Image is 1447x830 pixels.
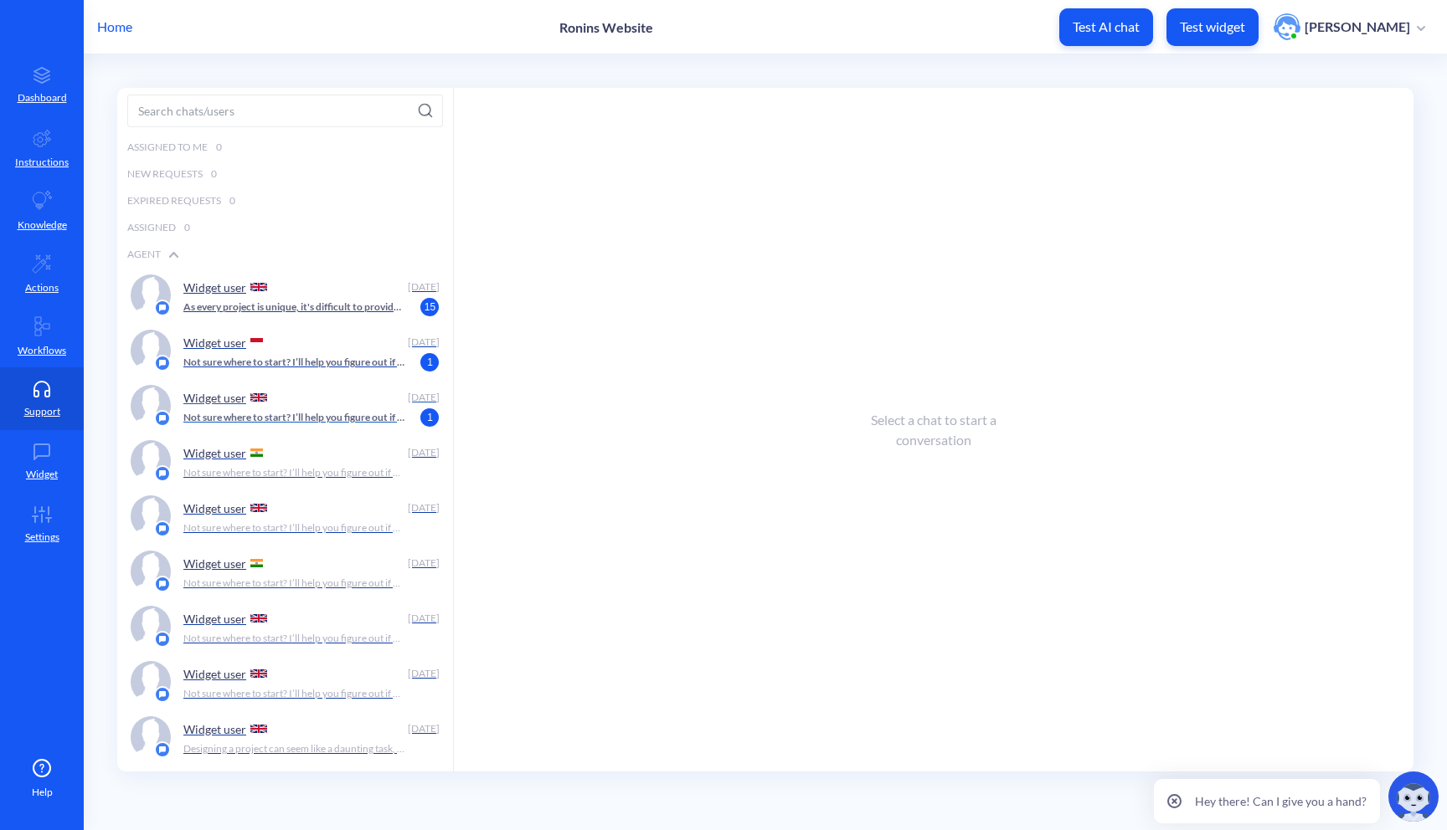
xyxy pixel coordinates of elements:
p: Knowledge [18,218,67,233]
p: Test AI chat [1073,18,1140,35]
span: 15 [420,298,439,316]
p: Workflows [18,343,66,358]
img: platform icon [154,300,171,316]
div: [DATE] [406,445,440,460]
p: Ronins Website [559,19,653,35]
img: copilot-icon.svg [1388,771,1439,822]
img: GB [250,283,267,291]
img: platform icon [154,741,171,758]
div: Assigned [117,214,453,241]
img: GB [250,504,267,512]
div: [DATE] [406,279,440,295]
p: Settings [25,530,59,545]
img: user photo [1274,13,1300,40]
p: Not sure where to start? I’ll help you figure out if we’re the right fit. [183,355,405,370]
p: Widget user [183,336,246,350]
p: Dashboard [18,90,67,105]
span: 0 [216,140,222,155]
p: Not sure where to start? I’ll help you figure out if we’re the right fit. [183,410,405,425]
a: platform iconWidget user [DATE]Not sure where to start? I’ll help you figure out if we’re the rig... [117,433,453,489]
p: Designing a project can seem like a daunting task, but don't worry, I'm here to guide you. There ... [183,741,405,756]
a: platform iconWidget user [DATE]Not sure where to start? I’ll help you figure out if we’re the rig... [117,489,453,544]
p: Widget user [183,501,246,515]
p: Not sure where to start? I’ll help you figure out if we’re the right fit. [183,686,405,701]
p: Not sure where to start? I’ll help you figure out if we’re the right fit. [183,465,405,480]
p: Widget user [183,446,246,460]
p: Widget user [183,722,246,736]
span: 1 [420,408,439,427]
img: platform icon [154,465,171,482]
p: Support [24,404,60,419]
span: 0 [184,220,190,235]
span: 1 [420,353,439,371]
div: [DATE] [406,666,440,681]
img: platform icon [154,631,171,648]
p: Instructions [15,155,69,170]
p: Hey there! Can I give you a hand? [1195,792,1367,810]
img: ID [250,338,263,346]
input: Search chats/users [127,95,443,127]
p: Widget user [183,280,246,295]
img: IN [250,559,263,567]
p: Not sure where to start? I’ll help you figure out if we’re the right fit. [183,520,405,535]
span: 0 [229,193,235,208]
p: [PERSON_NAME] [1305,18,1410,36]
img: platform icon [154,520,171,537]
button: Test AI chat [1059,8,1153,46]
p: Not sure where to start? I’ll help you figure out if we’re the right fit. [183,576,405,591]
div: Assigned to me [117,134,453,161]
p: Home [97,17,132,37]
img: GB [250,393,267,402]
a: platform iconWidget user [DATE]As every project is unique, it's difficult to provide a price with... [117,268,453,323]
p: Widget user [183,667,246,681]
p: Widget user [183,612,246,626]
a: platform iconWidget user [DATE]Not sure where to start? I’ll help you figure out if we’re the rig... [117,544,453,599]
div: [DATE] [406,500,440,515]
div: [DATE] [406,611,440,626]
a: platform iconWidget user [DATE]Designing a project can seem like a daunting task, but don't worry... [117,710,453,765]
p: Test widget [1180,18,1245,35]
a: platform iconWidget user [DATE]Not sure where to start? I’ll help you figure out if we’re the rig... [117,323,453,378]
a: platform iconWidget user [DATE]Not sure where to start? I’ll help you figure out if we’re the rig... [117,654,453,710]
img: platform icon [154,410,171,427]
img: platform icon [154,686,171,703]
p: Widget [26,467,58,482]
a: platform iconWidget user [DATE]Not sure where to start? I’ll help you figure out if we’re the rig... [117,599,453,654]
div: New Requests [117,161,453,187]
div: [DATE] [406,390,440,405]
div: [DATE] [406,556,440,571]
div: Select a chat to start a conversation [847,410,1020,450]
div: Expired Requests [117,187,453,214]
div: Agent [117,241,453,268]
p: Not sure where to start? I’ll help you figure out if we’re the right fit. [183,631,405,646]
img: GB [250,614,267,622]
div: [DATE] [406,721,440,736]
img: IN [250,448,263,457]
span: 0 [211,167,217,182]
a: platform iconWidget user [DATE]Not sure where to start? I’ll help you figure out if we’re the rig... [117,378,453,433]
img: GB [250,725,267,733]
p: As every project is unique, it's difficult to provide a price without understanding your specific... [183,300,405,315]
button: Test widget [1166,8,1259,46]
button: user photo[PERSON_NAME] [1265,12,1434,42]
p: Widget user [183,391,246,405]
p: Widget user [183,556,246,571]
span: Help [32,785,53,800]
img: platform icon [154,355,171,371]
div: [DATE] [406,335,440,350]
img: platform icon [154,576,171,592]
p: Actions [25,280,59,295]
img: GB [250,669,267,678]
